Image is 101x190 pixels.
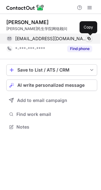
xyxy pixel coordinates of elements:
[6,123,97,131] button: Notes
[6,4,44,11] img: ContactOut v5.3.10
[16,124,95,130] span: Notes
[17,67,86,73] div: Save to List / ATS / CRM
[17,98,67,103] span: Add to email campaign
[6,26,97,32] div: [PERSON_NAME]民生学院网络顾问
[67,46,92,52] button: Reveal Button
[6,64,97,76] button: save-profile-one-click
[16,111,95,117] span: Find work email
[15,36,87,41] span: [EMAIL_ADDRESS][DOMAIN_NAME]
[6,79,97,91] button: AI write personalized message
[6,110,97,119] button: Find work email
[17,83,85,88] span: AI write personalized message
[6,19,49,25] div: [PERSON_NAME]
[6,95,97,106] button: Add to email campaign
